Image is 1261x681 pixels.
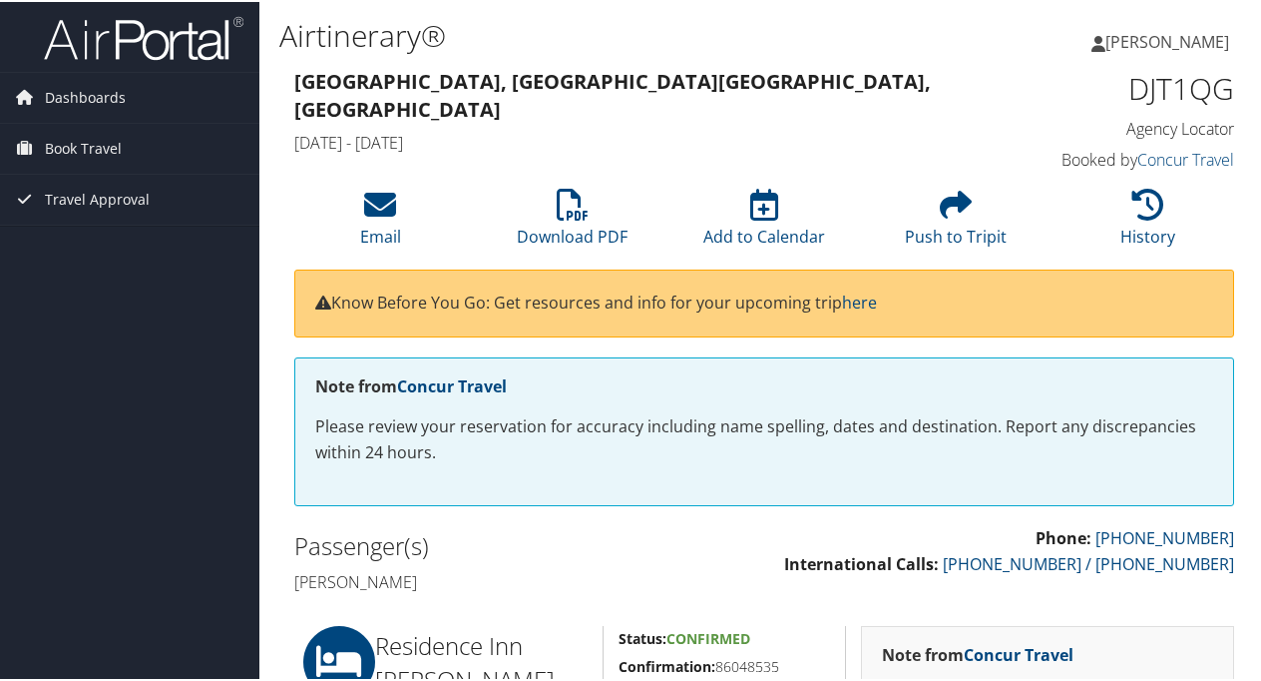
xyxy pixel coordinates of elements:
img: airportal-logo.png [44,13,243,60]
strong: Phone: [1036,525,1091,547]
a: [PHONE_NUMBER] / [PHONE_NUMBER] [943,551,1234,573]
a: Add to Calendar [703,198,825,246]
a: [PERSON_NAME] [1091,10,1249,70]
span: Confirmed [666,627,750,646]
a: Download PDF [517,198,628,246]
a: [PHONE_NUMBER] [1095,525,1234,547]
strong: Confirmation: [619,655,715,674]
span: Book Travel [45,122,122,172]
a: Email [360,198,401,246]
a: Concur Travel [964,642,1073,664]
span: Dashboards [45,71,126,121]
a: Concur Travel [1137,147,1234,169]
a: Concur Travel [397,373,507,395]
span: [PERSON_NAME] [1105,29,1229,51]
h4: [PERSON_NAME] [294,569,749,591]
p: Know Before You Go: Get resources and info for your upcoming trip [315,289,1213,315]
a: History [1120,198,1175,246]
p: Please review your reservation for accuracy including name spelling, dates and destination. Repor... [315,412,1213,463]
h5: 86048535 [619,655,830,675]
strong: International Calls: [784,551,939,573]
strong: Note from [315,373,507,395]
h2: Passenger(s) [294,527,749,561]
a: here [842,290,877,312]
h1: Airtinerary® [279,13,926,55]
a: Push to Tripit [905,198,1007,246]
strong: [GEOGRAPHIC_DATA], [GEOGRAPHIC_DATA] [GEOGRAPHIC_DATA], [GEOGRAPHIC_DATA] [294,66,931,121]
h4: Agency Locator [1022,116,1234,138]
h1: DJT1QG [1022,66,1234,108]
span: Travel Approval [45,173,150,223]
strong: Status: [619,627,666,646]
h4: Booked by [1022,147,1234,169]
h4: [DATE] - [DATE] [294,130,992,152]
strong: Note from [882,642,1073,664]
